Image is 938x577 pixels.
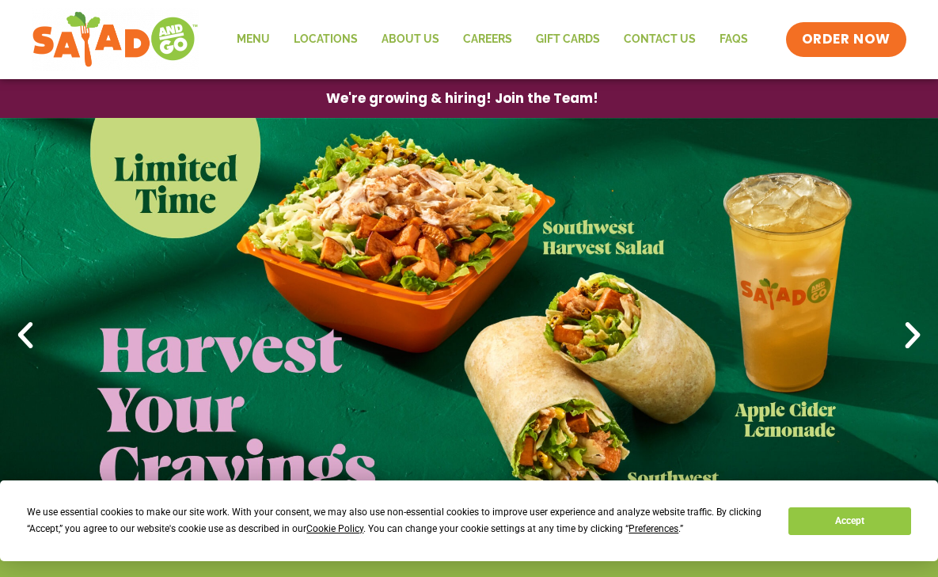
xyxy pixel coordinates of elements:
[451,21,524,58] a: Careers
[612,21,708,58] a: Contact Us
[302,80,622,117] a: We're growing & hiring! Join the Team!
[708,21,760,58] a: FAQs
[326,92,598,105] span: We're growing & hiring! Join the Team!
[802,30,891,49] span: ORDER NOW
[786,22,906,57] a: ORDER NOW
[524,21,612,58] a: GIFT CARDS
[895,318,930,353] div: Next slide
[788,507,910,535] button: Accept
[8,318,43,353] div: Previous slide
[27,504,769,537] div: We use essential cookies to make our site work. With your consent, we may also use non-essential ...
[225,21,282,58] a: Menu
[32,8,199,71] img: new-SAG-logo-768×292
[306,523,363,534] span: Cookie Policy
[282,21,370,58] a: Locations
[628,523,678,534] span: Preferences
[225,21,760,58] nav: Menu
[370,21,451,58] a: About Us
